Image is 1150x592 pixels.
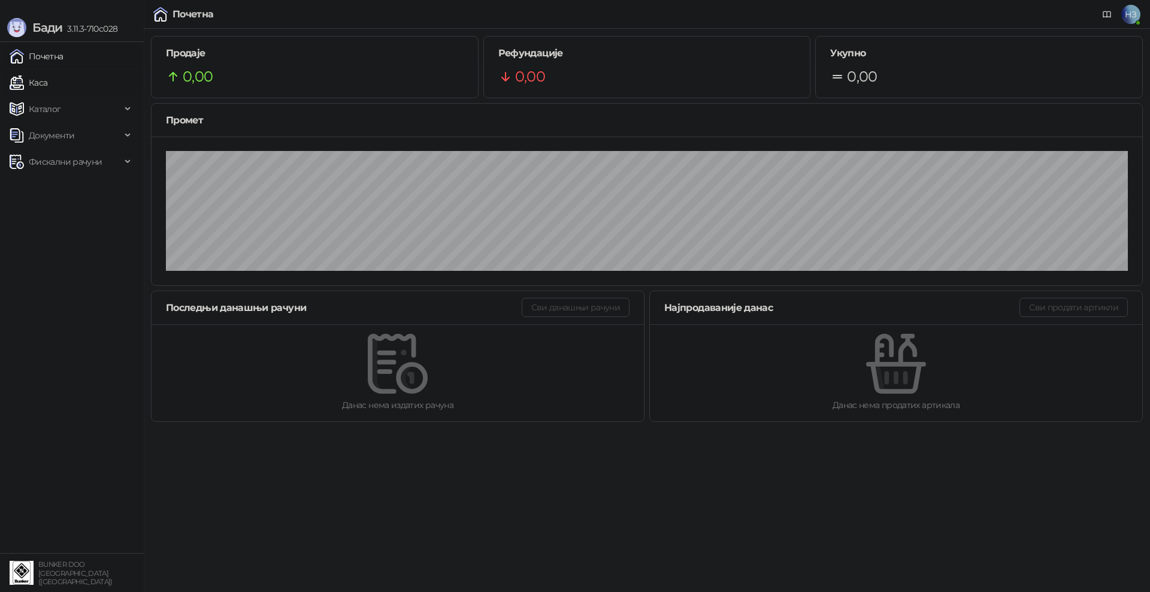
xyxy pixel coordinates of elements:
[1121,5,1140,24] span: НЗ
[10,561,34,585] img: 64x64-companyLogo-d200c298-da26-4023-afd4-f376f589afb5.jpeg
[172,10,214,19] div: Почетна
[10,44,63,68] a: Почетна
[847,65,877,88] span: 0,00
[669,398,1123,412] div: Данас нема продатих артикала
[664,300,1019,315] div: Најпродаваније данас
[29,150,102,174] span: Фискални рачуни
[515,65,545,88] span: 0,00
[10,71,47,95] a: Каса
[166,300,522,315] div: Последњи данашњи рачуни
[29,123,74,147] span: Документи
[830,46,1128,61] h5: Укупно
[166,46,464,61] h5: Продаје
[166,113,1128,128] div: Промет
[7,18,26,37] img: Logo
[1097,5,1116,24] a: Документација
[183,65,213,88] span: 0,00
[522,298,630,317] button: Сви данашњи рачуни
[29,97,61,121] span: Каталог
[38,560,113,586] small: BUNKER DOO [GEOGRAPHIC_DATA] ([GEOGRAPHIC_DATA])
[171,398,625,412] div: Данас нема издатих рачуна
[32,20,62,35] span: Бади
[498,46,796,61] h5: Рефундације
[1019,298,1128,317] button: Сви продати артикли
[62,23,117,34] span: 3.11.3-710c028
